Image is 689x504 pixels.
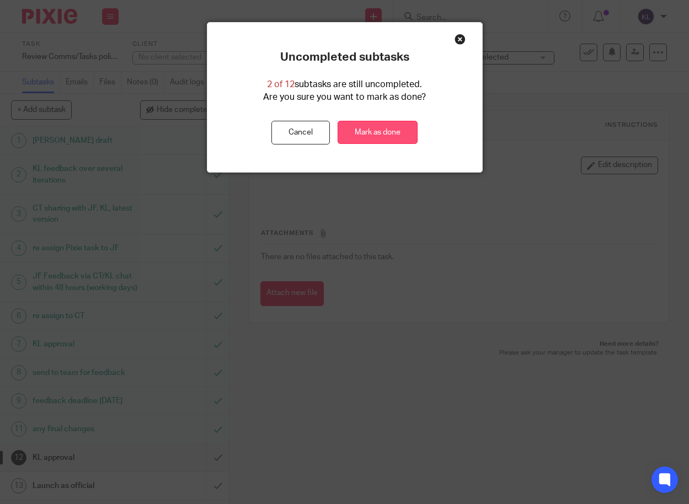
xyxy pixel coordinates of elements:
[267,80,295,89] span: 2 of 12
[280,50,409,65] p: Uncompleted subtasks
[263,91,426,104] p: Are you sure you want to mark as done?
[267,78,422,91] p: subtasks are still uncompleted.
[455,34,466,45] div: Close this dialog window
[271,121,330,144] button: Cancel
[338,121,418,144] a: Mark as done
